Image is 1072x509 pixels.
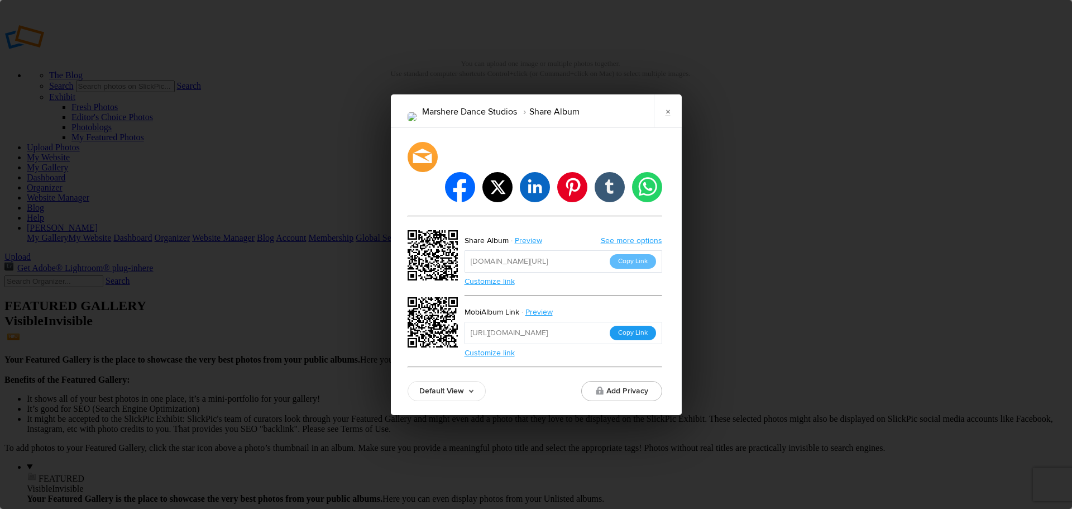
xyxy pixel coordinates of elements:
li: pinterest [557,172,587,202]
a: See more options [601,236,662,245]
li: linkedin [520,172,550,202]
li: tumblr [595,172,625,202]
li: whatsapp [632,172,662,202]
div: https://slickpic.us/18611561ZNhj [408,230,461,284]
button: Copy Link [610,254,656,269]
li: twitter [482,172,513,202]
button: Copy Link [610,326,656,340]
div: MobiAlbum Link [465,305,519,320]
a: Default View [408,381,486,401]
img: DSC08711.png [408,112,417,121]
div: Share Album [465,234,509,248]
li: Marshere Dance Studios [422,102,517,121]
a: Customize link [465,348,515,358]
a: Preview [509,234,551,248]
a: × [654,94,682,128]
a: Preview [519,305,561,320]
a: Customize link [465,277,515,286]
li: Share Album [517,102,580,121]
li: facebook [445,172,475,202]
button: Add Privacy [581,381,662,401]
div: https://slickpic.us/18611562GB4M [408,297,461,351]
